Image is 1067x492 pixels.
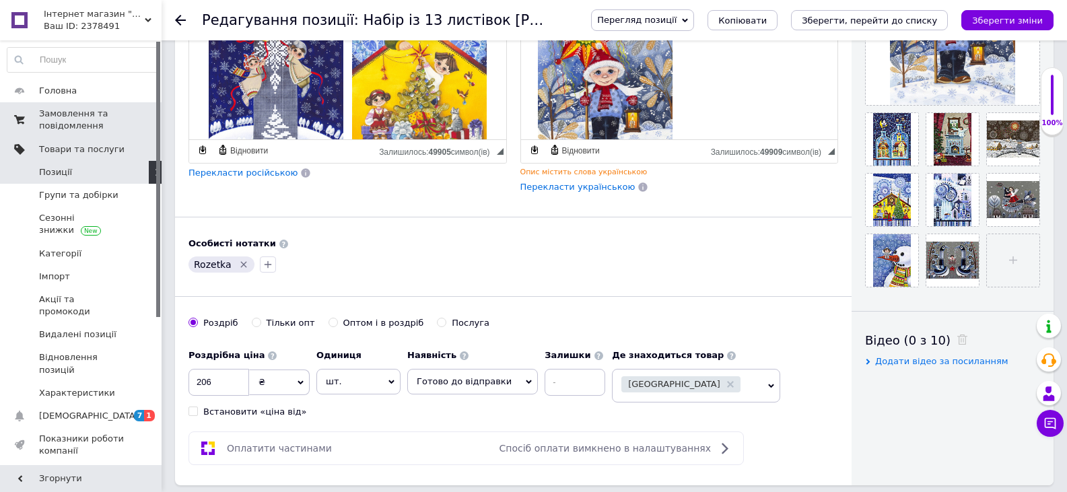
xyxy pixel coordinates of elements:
[39,212,125,236] span: Сезонні знижки
[520,167,839,177] div: Опис містить слова українською
[39,433,125,457] span: Показники роботи компанії
[612,350,724,360] b: Де знаходиться товар
[560,145,600,157] span: Відновити
[547,143,602,157] a: Відновити
[500,443,711,454] span: Спосіб оплати вимкнено в налаштуваннях
[39,143,125,155] span: Товари та послуги
[39,410,139,422] span: [DEMOGRAPHIC_DATA]
[175,15,186,26] div: Повернутися назад
[39,271,70,283] span: Імпорт
[708,10,778,30] button: Копіювати
[215,143,270,157] a: Відновити
[628,380,720,388] span: [GEOGRAPHIC_DATA]
[865,333,951,347] span: Відео (0 з 10)
[134,410,145,421] span: 7
[718,15,767,26] span: Копіювати
[828,148,835,155] span: Потягніть для зміни розмірів
[407,350,456,360] b: Наявність
[39,328,116,341] span: Видалені позиції
[144,410,155,421] span: 1
[188,238,276,248] b: Особисті нотатки
[44,8,145,20] span: Інтернет магазин "Листівки для душі"
[238,259,249,270] svg: Видалити мітку
[195,143,210,157] a: Зробити резервну копію зараз
[7,48,158,72] input: Пошук
[452,317,489,329] div: Послуга
[791,10,948,30] button: Зберегти, перейти до списку
[203,317,238,329] div: Роздріб
[545,369,605,396] input: -
[497,148,504,155] span: Потягніть для зміни розмірів
[44,20,162,32] div: Ваш ID: 2378491
[802,15,937,26] i: Зберегти, перейти до списку
[39,166,72,178] span: Позиції
[597,15,677,25] span: Перегляд позиції
[379,144,496,157] div: Кiлькiсть символiв
[227,443,332,454] span: Оплатити частинами
[520,182,635,192] span: Перекласти українською
[1041,67,1064,135] div: 100% Якість заповнення
[259,377,265,387] span: ₴
[1041,118,1063,128] div: 100%
[39,85,77,97] span: Головна
[316,369,401,394] span: шт.
[188,350,265,360] b: Роздрібна ціна
[1037,410,1064,437] button: Чат з покупцем
[39,189,118,201] span: Групи та добірки
[267,317,315,329] div: Тільки опт
[527,143,542,157] a: Зробити резервну копію зараз
[545,350,590,360] b: Залишки
[39,293,125,318] span: Акції та промокоди
[39,351,125,376] span: Відновлення позицій
[188,369,249,396] input: 0
[760,147,782,157] span: 49909
[875,356,1008,366] span: Додати відео за посиланням
[39,248,81,260] span: Категорії
[417,376,512,386] span: Готово до відправки
[972,15,1043,26] i: Зберегти зміни
[194,259,232,270] span: Rozetka
[203,406,307,418] div: Встановити «ціна від»
[188,168,298,178] span: Перекласти російською
[39,108,125,132] span: Замовлення та повідомлення
[316,350,362,360] b: Одиниця
[343,317,424,329] div: Оптом і в роздріб
[39,387,115,399] span: Характеристики
[711,144,828,157] div: Кiлькiсть символiв
[228,145,268,157] span: Відновити
[961,10,1054,30] button: Зберегти зміни
[202,12,764,28] h1: Редагування позиції: Набір із 13 листівок Ганни Черненко "Маленька зима"
[428,147,450,157] span: 49905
